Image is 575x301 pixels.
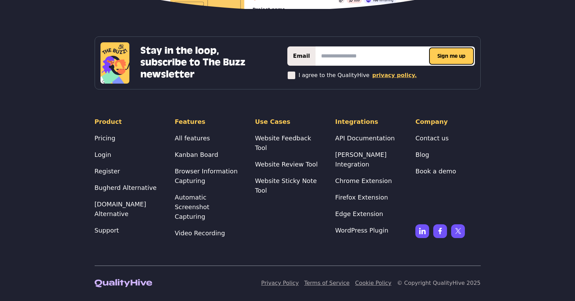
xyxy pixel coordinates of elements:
[415,168,456,175] a: Book a demo
[175,135,210,142] a: All features
[298,71,369,79] p: I agree to the QualityHive
[355,280,391,286] a: Cookie Policy
[433,224,447,238] img: Facebook
[95,279,152,288] img: QualityHive
[287,46,315,66] label: Email
[140,45,256,81] h3: Stay in the loop, subscribe to The Buzz newsletter
[372,71,417,79] a: privacy policy.
[175,117,240,127] h4: Features
[451,224,465,238] img: X
[255,117,320,127] h4: Use Cases
[261,280,299,286] a: Privacy Policy
[429,47,474,65] button: Sign me up
[335,194,388,201] a: Firefox Extension
[255,135,311,151] a: Website Feedback Tool
[95,227,119,234] a: Support
[335,135,395,142] a: API Documentation
[304,280,350,286] a: Terms of Service
[95,201,146,217] a: [DOMAIN_NAME] Alternative
[415,117,480,127] h4: Company
[415,135,449,142] a: Contact us
[95,117,160,127] h4: Product
[335,227,388,234] a: WordPress Plugin
[175,229,225,237] a: Video Recording
[335,117,400,127] h4: Integrations
[175,151,218,158] a: Kanban Board
[95,168,120,175] a: Register
[415,151,429,158] a: Blog
[95,184,157,191] a: Bugherd Alternative
[415,224,429,238] img: Linkedin
[255,177,317,194] a: Website Sticky Note Tool
[95,135,116,142] a: Pricing
[175,194,210,220] a: Automatic Screenshot Capturing
[335,210,383,217] a: Edge Extension
[335,151,387,168] a: [PERSON_NAME] Integration
[397,279,480,287] p: © Copyright QualityHive 2025
[175,168,238,184] a: Browser Information Capturing
[95,151,111,158] a: Login
[335,177,392,184] a: Chrome Extension
[100,42,129,84] img: The Buzz Newsletter
[255,161,318,168] a: Website Review Tool
[316,46,475,66] input: email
